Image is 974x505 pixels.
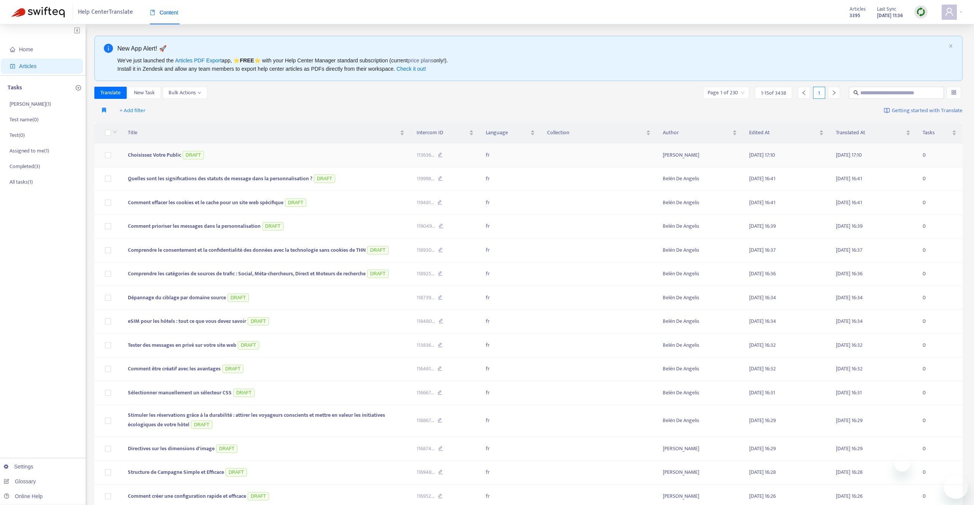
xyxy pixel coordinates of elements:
[853,90,859,95] span: search
[480,122,541,143] th: Language
[122,122,411,143] th: Title
[114,105,151,117] button: + Add filter
[917,191,963,215] td: 0
[233,389,255,397] span: DRAFT
[396,66,426,72] a: Check it out!
[128,293,226,302] span: Dépannage du ciblage par domaine source
[894,456,910,472] iframe: Close message
[128,151,181,159] span: Choisissez Votre Public
[11,7,65,17] img: Swifteq
[657,122,743,143] th: Author
[367,270,388,278] span: DRAFT
[657,357,743,381] td: Belén De Angelis
[480,191,541,215] td: fr
[657,167,743,191] td: Belén De Angelis
[408,57,434,64] a: price plans
[480,143,541,167] td: fr
[917,286,963,310] td: 0
[917,333,963,357] td: 0
[743,122,830,143] th: Edited At
[749,341,776,349] span: [DATE] 16:32
[761,89,786,97] span: 1 - 15 of 3438
[486,129,529,137] span: Language
[836,151,862,159] span: [DATE] 17:10
[128,317,246,326] span: eSIM pour les hôtels : tout ce que vous devez savoir
[162,87,207,99] button: Bulk Actionsdown
[830,122,917,143] th: Translated At
[657,310,743,334] td: Belén De Angelis
[128,492,246,500] span: Comment créer une configuration rapide et efficace
[892,106,963,115] span: Getting started with Translate
[836,174,862,183] span: [DATE] 16:41
[916,7,926,17] img: sync.dc5367851b00ba804db3.png
[4,464,33,470] a: Settings
[836,246,863,254] span: [DATE] 16:37
[10,100,51,108] p: [PERSON_NAME] ( 1 )
[417,199,434,207] span: 119481 ...
[94,87,127,99] button: Translate
[836,317,863,326] span: [DATE] 16:34
[10,162,40,170] p: Completed ( 3 )
[113,130,117,134] span: down
[175,57,221,64] a: Articles PDF Export
[836,492,863,500] span: [DATE] 16:26
[248,317,269,326] span: DRAFT
[183,151,204,159] span: DRAFT
[917,167,963,191] td: 0
[657,405,743,437] td: Belén De Angelis
[417,246,435,254] span: 118930 ...
[917,215,963,239] td: 0
[4,478,36,484] a: Glossary
[657,191,743,215] td: Belén De Angelis
[836,198,862,207] span: [DATE] 16:41
[367,246,388,254] span: DRAFT
[836,269,863,278] span: [DATE] 16:36
[417,222,435,230] span: 119049 ...
[877,11,903,20] strong: [DATE] 11:36
[749,222,776,230] span: [DATE] 16:39
[238,341,259,349] span: DRAFT
[134,89,155,97] span: New Task
[417,341,434,349] span: 113836 ...
[480,238,541,262] td: fr
[128,269,366,278] span: Comprendre les catégories de sources de trafic : Social, Méta-chercheurs, Direct et Moteurs de re...
[663,129,731,137] span: Author
[917,143,963,167] td: 0
[169,89,201,97] span: Bulk Actions
[104,44,113,53] span: info-circle
[657,381,743,405] td: Belén De Angelis
[128,388,232,397] span: Sélectionner manuellement un sélecteur CSS
[884,108,890,114] img: image-link
[480,437,541,461] td: fr
[657,238,743,262] td: Belén De Angelis
[216,445,237,453] span: DRAFT
[480,167,541,191] td: fr
[128,87,161,99] button: New Task
[831,90,837,95] span: right
[657,262,743,286] td: Belén De Angelis
[480,461,541,485] td: fr
[749,198,775,207] span: [DATE] 16:41
[850,5,866,13] span: Articles
[10,47,15,52] span: home
[657,461,743,485] td: [PERSON_NAME]
[191,421,212,429] span: DRAFT
[285,199,306,207] span: DRAFT
[480,381,541,405] td: fr
[128,444,215,453] span: Directives sur les dimensions d'image
[480,262,541,286] td: fr
[749,293,776,302] span: [DATE] 16:34
[119,106,146,115] span: + Add filter
[150,10,155,15] span: book
[417,416,434,425] span: 116867 ...
[749,151,775,159] span: [DATE] 17:10
[850,11,860,20] strong: 3395
[944,475,968,499] iframe: Button to launch messaging window
[248,492,269,500] span: DRAFT
[314,175,335,183] span: DRAFT
[480,286,541,310] td: fr
[417,175,434,183] span: 119998 ...
[10,64,15,69] span: account-book
[917,122,963,143] th: Tasks
[222,365,243,373] span: DRAFT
